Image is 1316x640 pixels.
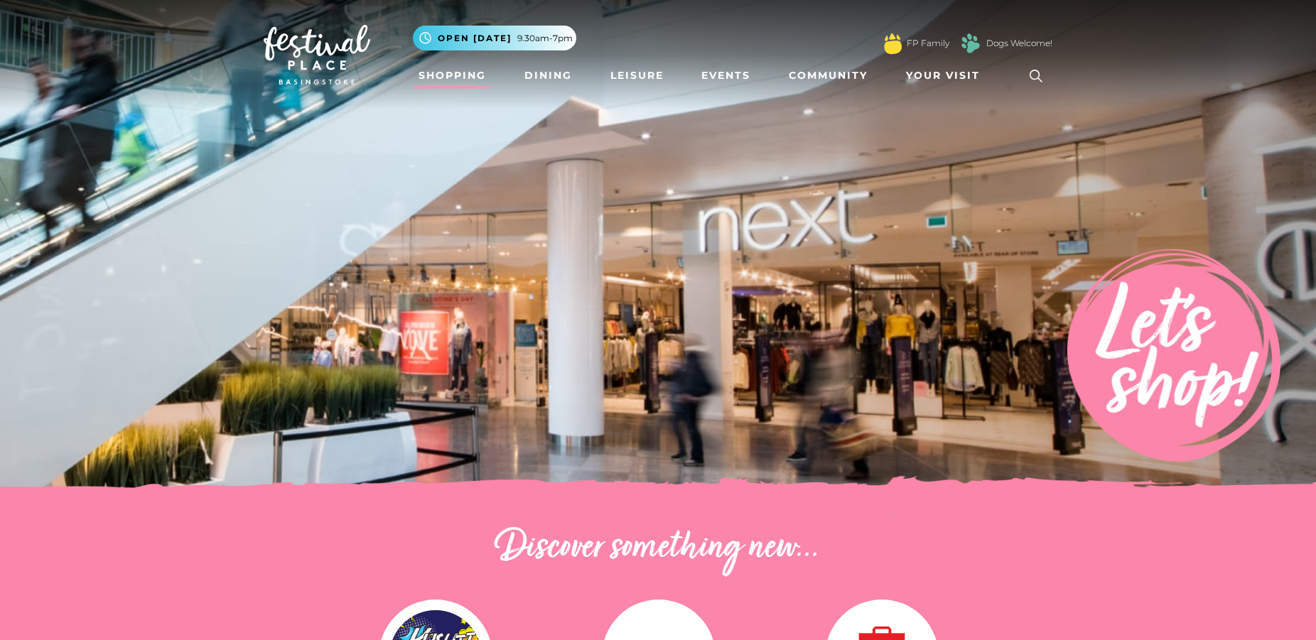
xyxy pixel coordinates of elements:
button: Open [DATE] 9.30am-7pm [413,26,576,50]
span: Open [DATE] [438,32,512,45]
a: Community [783,63,873,89]
span: Your Visit [906,68,980,83]
a: Dining [519,63,578,89]
a: Dogs Welcome! [986,37,1052,50]
a: Events [696,63,756,89]
img: Festival Place Logo [264,25,370,85]
a: FP Family [907,37,949,50]
span: 9.30am-7pm [517,32,573,45]
a: Leisure [605,63,669,89]
a: Shopping [413,63,492,89]
a: Your Visit [900,63,993,89]
h2: Discover something new... [264,526,1052,571]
